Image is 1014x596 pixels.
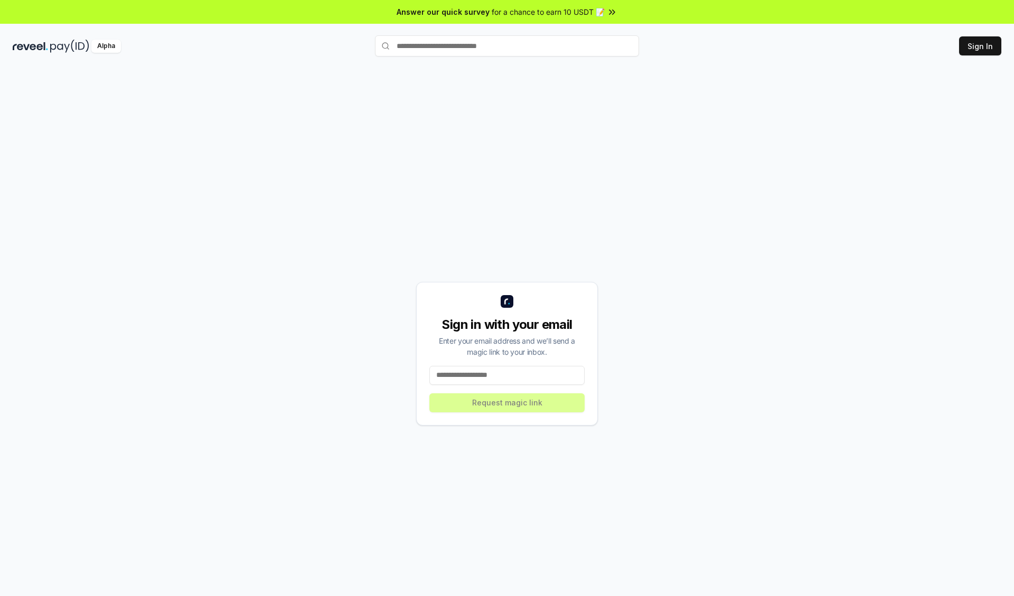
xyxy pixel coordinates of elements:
img: reveel_dark [13,40,48,53]
img: pay_id [50,40,89,53]
span: for a chance to earn 10 USDT 📝 [492,6,605,17]
div: Sign in with your email [429,316,585,333]
button: Sign In [959,36,1001,55]
img: logo_small [501,295,513,308]
div: Enter your email address and we’ll send a magic link to your inbox. [429,335,585,357]
div: Alpha [91,40,121,53]
span: Answer our quick survey [397,6,490,17]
